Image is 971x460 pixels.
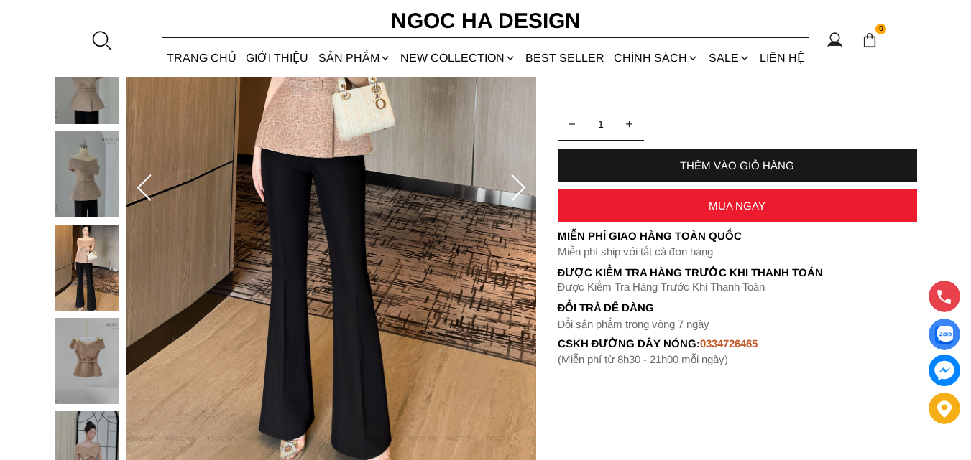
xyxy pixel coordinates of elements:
[55,318,119,404] img: Alva Top_ Áo chéo Vai Kèm Đai Màu Be A822_mini_6
[558,318,710,330] font: Đổi sản phẩm trong vòng 7 ngày
[558,110,644,139] input: Quantity input
[755,39,809,77] a: LIÊN HỆ
[704,39,755,77] a: SALE
[162,39,241,77] a: TRANG CHỦ
[558,301,917,314] h6: Đổi trả dễ dàng
[313,39,395,77] div: SẢN PHẨM
[55,225,119,311] img: Alva Top_ Áo chéo Vai Kèm Đai Màu Be A822_mini_5
[558,159,917,172] div: THÊM VÀO GIỎ HÀNG
[609,39,704,77] div: Chính sách
[558,266,917,279] p: Được Kiểm Tra Hàng Trước Khi Thanh Toán
[929,319,960,350] a: Display image
[558,353,728,365] font: (Miễn phí từ 8h30 - 21h00 mỗi ngày)
[395,39,520,77] a: NEW COLLECTION
[558,230,742,242] font: Miễn phí giao hàng toàn quốc
[700,337,758,349] font: 0334726465
[558,200,917,212] div: MUA NGAY
[558,281,917,294] p: Được Kiểm Tra Hàng Trước Khi Thanh Toán
[521,39,609,77] a: BEST SELLER
[55,38,119,124] img: Alva Top_ Áo chéo Vai Kèm Đai Màu Be A822_mini_3
[929,355,960,386] a: messenger
[558,337,701,349] font: cskh đường dây nóng:
[558,245,713,258] font: Miễn phí ship với tất cả đơn hàng
[378,4,594,38] a: Ngoc Ha Design
[55,131,119,217] img: Alva Top_ Áo chéo Vai Kèm Đai Màu Be A822_mini_4
[935,326,953,344] img: Display image
[862,32,878,48] img: img-CART-ICON-ksit0nf1
[875,24,887,35] span: 0
[241,39,313,77] a: GIỚI THIỆU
